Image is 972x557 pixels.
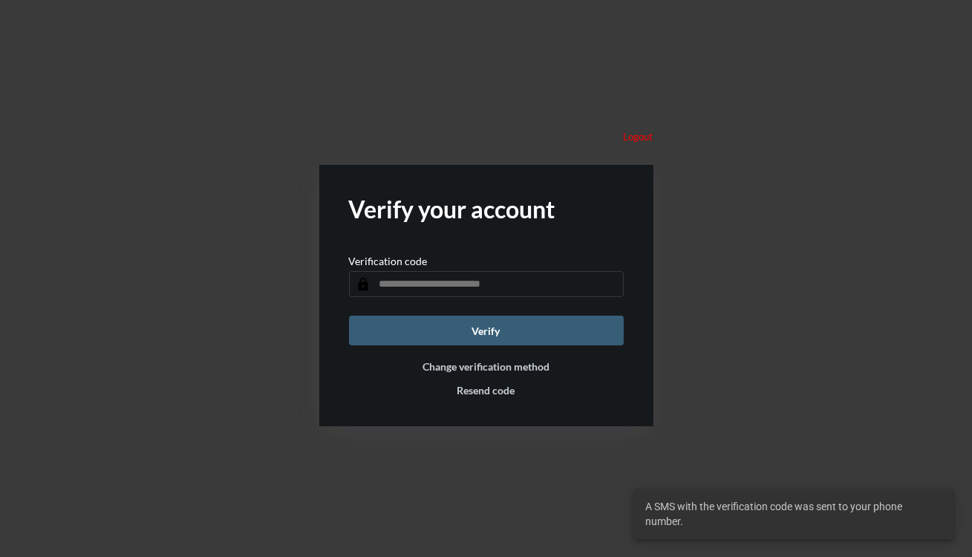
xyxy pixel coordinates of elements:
button: Resend code [457,384,515,397]
span: A SMS with the verification code was sent to your phone number. [645,499,942,529]
button: Verify [349,316,624,345]
h2: Verify your account [349,195,624,224]
button: Change verification method [423,360,549,373]
p: Verification code [349,255,428,267]
p: Logout [624,131,653,143]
